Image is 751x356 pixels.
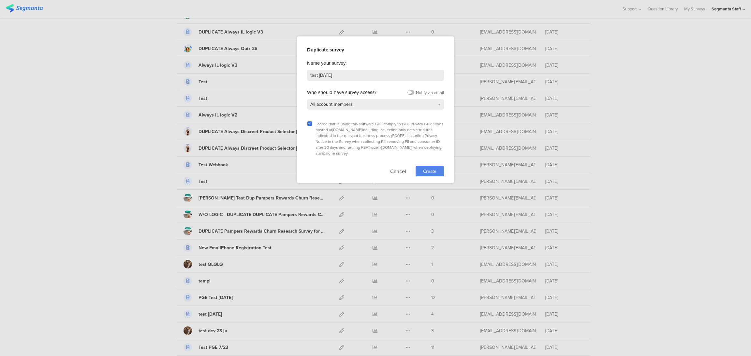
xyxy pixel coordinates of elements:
div: Who should have survey access? [307,89,376,96]
div: Duplicate survey [307,46,444,53]
div: Notify via email [416,89,444,96]
a: [DOMAIN_NAME] [332,127,362,133]
span: Create [423,168,436,175]
div: Name your survey: [307,60,444,67]
button: Cancel [390,166,406,176]
a: [DOMAIN_NAME] [381,144,411,150]
span: All account members [310,101,353,108]
span: I agree that in using this software I will comply to P&G Privacy Guidelines posted at including: ... [316,121,443,156]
